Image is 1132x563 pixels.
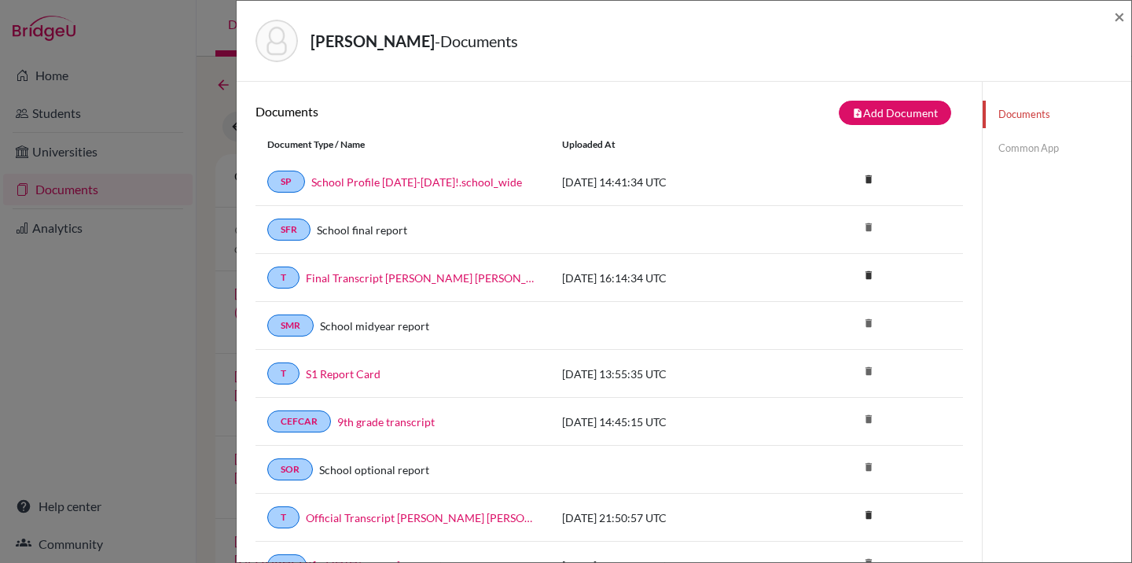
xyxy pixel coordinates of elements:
a: 9th grade transcript [337,414,435,430]
a: Official Transcript [PERSON_NAME] [PERSON_NAME] 8th-9th Grade [306,510,538,526]
div: [DATE] 16:14:34 UTC [550,270,786,286]
div: [DATE] 13:55:35 UTC [550,366,786,382]
i: delete [857,359,880,383]
a: School midyear report [320,318,429,334]
a: CEFCAR [267,410,331,432]
i: delete [857,263,880,287]
a: Final Transcript [PERSON_NAME] [PERSON_NAME] [306,270,538,286]
a: delete [857,506,880,527]
div: Document Type / Name [255,138,550,152]
strong: [PERSON_NAME] [311,31,435,50]
i: note_add [852,108,863,119]
h6: Documents [255,104,609,119]
i: delete [857,167,880,191]
a: School Profile [DATE]-[DATE]!.school_wide [311,174,522,190]
a: Common App [983,134,1131,162]
a: School final report [317,222,407,238]
a: T [267,267,300,289]
a: delete [857,266,880,287]
i: delete [857,503,880,527]
a: T [267,506,300,528]
a: SMR [267,315,314,337]
a: Documents [983,101,1131,128]
a: SFR [267,219,311,241]
a: delete [857,170,880,191]
button: Close [1114,7,1125,26]
div: Uploaded at [550,138,786,152]
a: S1 Report Card [306,366,380,382]
div: [DATE] 14:41:34 UTC [550,174,786,190]
a: SP [267,171,305,193]
div: [DATE] 14:45:15 UTC [550,414,786,430]
a: School optional report [319,462,429,478]
button: note_addAdd Document [839,101,951,125]
a: SOR [267,458,313,480]
span: × [1114,5,1125,28]
span: - Documents [435,31,518,50]
i: delete [857,407,880,431]
i: delete [857,215,880,239]
div: [DATE] 21:50:57 UTC [550,510,786,526]
a: T [267,362,300,385]
i: delete [857,455,880,479]
i: delete [857,311,880,335]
